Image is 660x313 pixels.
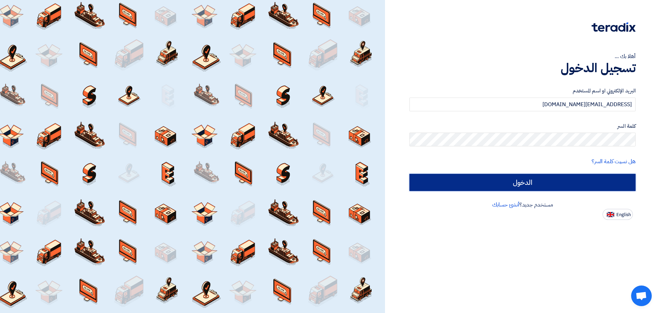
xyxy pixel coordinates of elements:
a: Open chat [631,286,652,306]
img: Teradix logo [592,22,636,32]
span: English [616,212,631,217]
button: English [603,209,633,220]
label: كلمة السر [409,122,636,130]
img: en-US.png [607,212,614,217]
div: مستخدم جديد؟ [409,201,636,209]
input: الدخول [409,174,636,191]
a: هل نسيت كلمة السر؟ [592,157,636,166]
label: البريد الإلكتروني او اسم المستخدم [409,87,636,95]
a: أنشئ حسابك [492,201,519,209]
h1: تسجيل الدخول [409,60,636,76]
div: أهلا بك ... [409,52,636,60]
input: أدخل بريد العمل الإلكتروني او اسم المستخدم الخاص بك ... [409,98,636,111]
